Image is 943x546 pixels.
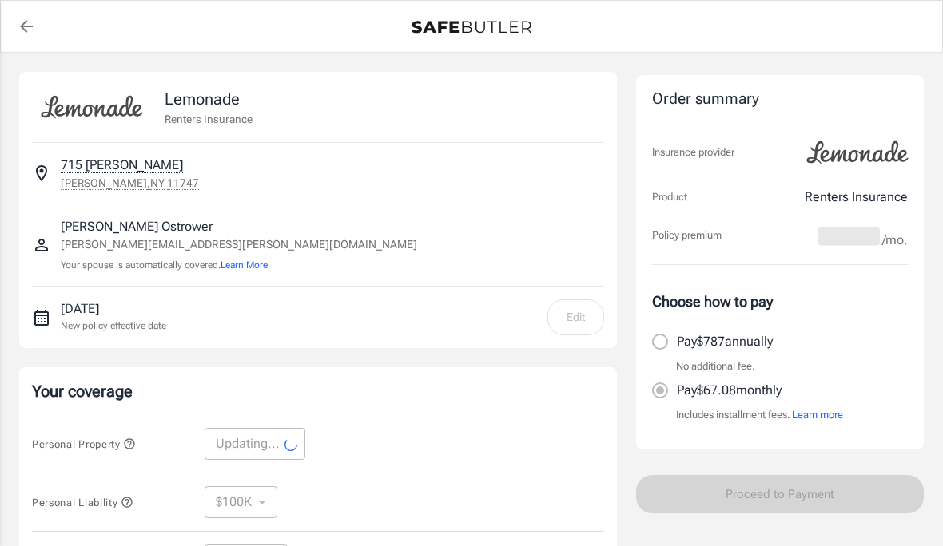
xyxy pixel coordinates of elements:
[32,235,51,255] svg: Insured person
[165,111,253,127] p: Renters Insurance
[805,188,908,207] p: Renters Insurance
[10,10,42,42] a: back to quotes
[32,497,133,508] span: Personal Liability
[32,308,51,327] svg: New policy start date
[798,130,917,175] img: Lemonade
[32,434,136,453] button: Personal Property
[412,21,531,34] img: Back to quotes
[652,189,687,205] p: Product
[677,381,782,400] p: Pay $67.08 monthly
[32,380,604,402] p: Your coverage
[165,87,253,111] p: Lemonade
[61,299,166,318] p: [DATE]
[221,258,268,272] button: Learn More
[61,217,417,236] p: [PERSON_NAME] Ostrower
[61,258,417,273] p: Your spouse is automatically covered.
[676,358,755,374] p: No additional fee.
[792,407,843,423] button: Learn more
[32,164,51,183] svg: Insured address
[677,332,773,351] p: Pay $787 annually
[676,407,843,423] p: Includes installment fees.
[652,227,722,243] p: Policy premium
[32,85,152,129] img: Lemonade
[32,493,133,512] button: Personal Liability
[652,291,908,312] p: Choose how to pay
[32,438,136,450] span: Personal Property
[882,229,908,251] span: /mo.
[61,318,166,333] p: New policy effective date
[652,144,734,160] p: Insurance provider
[652,88,908,111] div: Order summary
